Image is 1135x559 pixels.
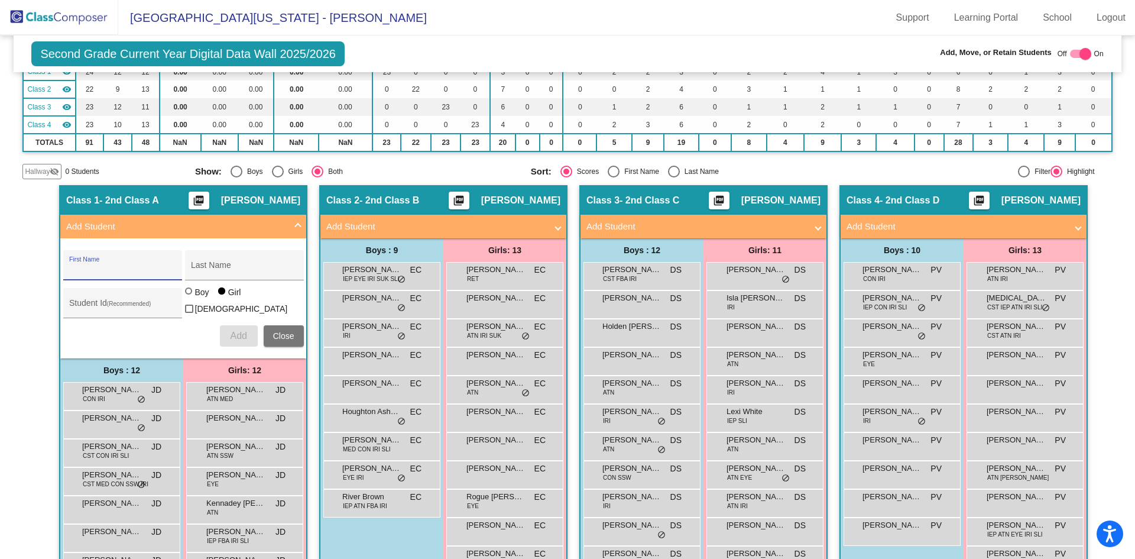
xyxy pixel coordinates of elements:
[863,360,875,369] span: EYE
[794,264,806,276] span: DS
[915,80,944,98] td: 0
[712,195,726,211] mat-icon: picture_as_pdf
[602,292,661,304] span: [PERSON_NAME]
[467,274,479,283] span: RET
[238,80,274,98] td: 0.00
[863,303,907,312] span: IEP CON IRI SLI
[876,116,914,134] td: 0
[944,116,973,134] td: 7
[23,134,75,151] td: TOTALS
[319,134,372,151] td: NaN
[572,166,599,177] div: Scores
[930,377,942,390] span: PV
[103,116,132,134] td: 10
[467,331,501,340] span: ATN IRI SUK
[1055,349,1066,361] span: PV
[596,134,632,151] td: 5
[183,358,306,382] div: Girls: 12
[664,98,699,116] td: 6
[1075,80,1112,98] td: 0
[944,134,973,151] td: 28
[563,116,596,134] td: 0
[987,349,1046,361] span: [PERSON_NAME]
[83,395,105,403] span: CON IRI
[103,80,132,98] td: 9
[540,116,563,134] td: 0
[534,377,546,390] span: EC
[727,349,786,361] span: [PERSON_NAME]
[431,80,461,98] td: 0
[987,303,1042,312] span: CST IEP ATN IRI SLI
[207,395,233,403] span: ATN MED
[238,116,274,134] td: 0.00
[515,134,540,151] td: 0
[699,80,731,98] td: 0
[727,360,738,369] span: ATN
[534,292,546,305] span: EC
[586,195,620,206] span: Class 3
[60,358,183,382] div: Boys : 12
[160,116,201,134] td: 0.00
[62,102,72,112] mat-icon: visibility
[160,98,201,116] td: 0.00
[847,195,880,206] span: Class 4
[973,80,1008,98] td: 2
[228,286,241,298] div: Girl
[466,292,526,304] span: [PERSON_NAME]
[467,388,478,397] span: ATN
[273,331,294,341] span: Close
[401,134,431,151] td: 22
[76,98,103,116] td: 23
[964,238,1087,262] div: Girls: 13
[132,80,159,98] td: 13
[160,80,201,98] td: 0.00
[521,389,530,398] span: do_not_disturb_alt
[804,98,841,116] td: 2
[189,192,209,209] button: Print Students Details
[841,134,876,151] td: 3
[82,384,141,396] span: [PERSON_NAME] [PERSON_NAME]
[1008,116,1044,134] td: 1
[342,264,401,276] span: [PERSON_NAME]
[887,8,939,27] a: Support
[731,98,767,116] td: 1
[1094,49,1104,59] span: On
[449,192,469,209] button: Print Students Details
[342,377,401,389] span: [PERSON_NAME]
[410,377,421,390] span: EC
[76,116,103,134] td: 23
[466,321,526,332] span: [PERSON_NAME]
[987,264,1046,276] span: [PERSON_NAME]
[320,215,566,238] mat-expansion-panel-header: Add Student
[602,264,661,276] span: [PERSON_NAME]
[410,292,421,305] span: EC
[781,275,790,285] span: do_not_disturb_alt
[76,80,103,98] td: 22
[431,98,461,116] td: 23
[221,195,300,206] span: [PERSON_NAME]
[727,321,786,332] span: [PERSON_NAME]
[586,220,806,234] mat-panel-title: Add Student
[27,102,51,112] span: Class 3
[1030,166,1050,177] div: Filter
[699,116,731,134] td: 0
[794,377,806,390] span: DS
[534,321,546,333] span: EC
[410,349,421,361] span: EC
[841,116,876,134] td: 0
[603,388,614,397] span: ATN
[1075,134,1112,151] td: 0
[264,325,304,347] button: Close
[466,349,526,361] span: [PERSON_NAME]
[132,116,159,134] td: 13
[1008,134,1044,151] td: 4
[727,264,786,276] span: [PERSON_NAME]
[274,116,319,134] td: 0.00
[238,98,274,116] td: 0.00
[987,292,1046,304] span: [MEDICAL_DATA][PERSON_NAME]
[490,116,515,134] td: 4
[192,195,206,211] mat-icon: picture_as_pdf
[326,195,359,206] span: Class 2
[230,331,247,341] span: Add
[987,321,1046,332] span: [PERSON_NAME]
